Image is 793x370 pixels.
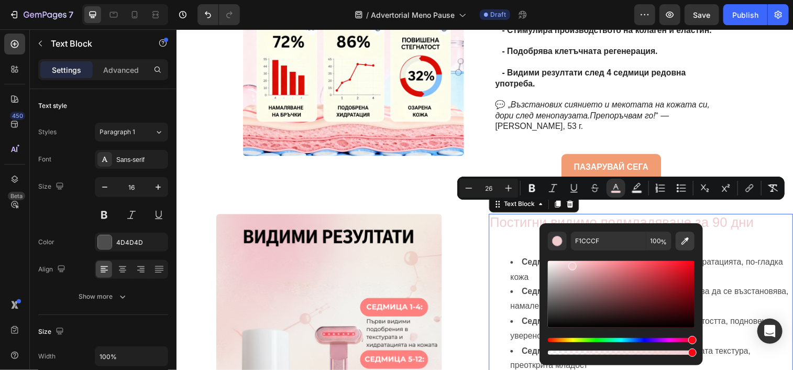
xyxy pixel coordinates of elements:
div: Size [38,325,66,339]
div: Hue [548,338,695,342]
div: Font [38,155,51,164]
div: Beta [8,192,25,200]
strong: Седмици 5-8: [352,293,407,302]
button: <p>ПАЗАРУВАЙ СЕГА</p> [392,127,493,155]
div: Text style [38,101,67,111]
span: Advertorial Meno Pause [371,9,455,20]
strong: - Подобрява клетъчната регенерация. [332,18,491,27]
button: 7 [4,4,78,25]
div: Styles [38,127,57,137]
input: Auto [95,347,168,366]
div: Show more [79,291,128,302]
div: Align [38,263,68,277]
li: Значително подобрение в стегнатостта, подновена увереност [340,290,627,321]
button: Show more [38,287,168,306]
div: Undo/Redo [197,4,240,25]
span: % [661,236,667,248]
div: Editor contextual toolbar [457,177,785,200]
div: Sans-serif [116,155,166,165]
p: Advanced [103,64,139,75]
div: Text Block [332,173,367,183]
div: Publish [732,9,758,20]
span: / [366,9,369,20]
span: Save [693,10,711,19]
button: Publish [723,4,767,25]
button: Paragraph 1 [95,123,168,142]
span: Paragraph 1 [100,127,135,137]
input: E.g FFFFFF [571,232,646,251]
strong: Седмици 9-12: [352,323,412,332]
strong: - Видими резултати след 4 седмици редовна употреба. [325,40,520,60]
span: Постигни видимо подмладяване за 90 дни [320,189,588,204]
span: Draft [490,10,506,19]
iframe: Design area [177,29,793,370]
p: Settings [52,64,81,75]
p: Text Block [51,37,140,50]
li: Пълно възстановяване на кожната текстура, преоткрита младост [340,321,627,351]
div: 4D4D4D [116,238,166,247]
p: ПАЗАРУВАЙ СЕГА [405,133,481,148]
strong: Седмици 3-4: [352,263,407,271]
button: Save [685,4,719,25]
div: Width [38,352,56,361]
div: Open Intercom Messenger [757,319,783,344]
i: Възстанових сиянието и мекотата на кожата си, дори след менопаузата.Препоръчвам го! [325,72,544,92]
p: 7 [69,8,73,21]
div: Size [38,180,66,194]
div: 450 [10,112,25,120]
strong: Седмици 1-2: [352,233,407,242]
p: 💬 „ “ — [PERSON_NAME], 53 г. [325,72,560,115]
li: Естествената еластичност започва да се възстановява, намалена видимост на фините линии [340,260,627,290]
li: Първоначално подобрение в хидратацията, по-гладка кожа [340,230,627,260]
div: Color [38,237,54,247]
